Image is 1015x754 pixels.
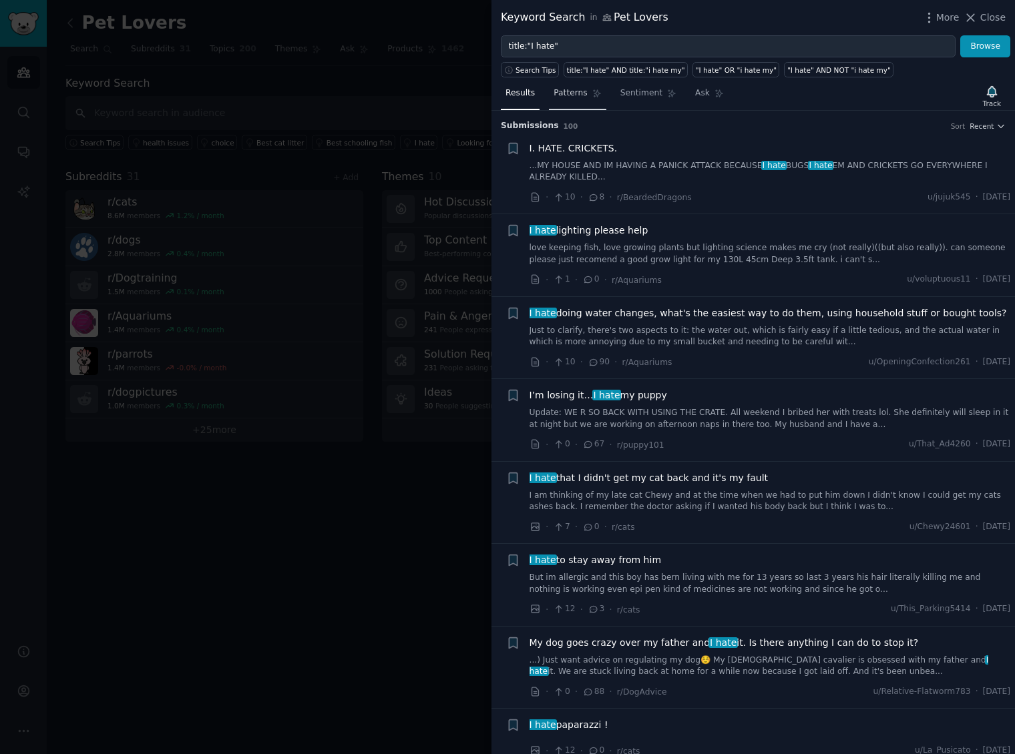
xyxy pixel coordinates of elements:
[604,273,607,287] span: ·
[976,603,978,615] span: ·
[983,603,1010,615] span: [DATE]
[983,99,1001,108] div: Track
[580,603,583,617] span: ·
[546,603,548,617] span: ·
[530,388,667,402] span: I’m losing it… my puppy
[869,356,971,368] span: u/OpeningConfection261
[528,225,558,236] span: I hate
[546,190,548,204] span: ·
[983,274,1010,286] span: [DATE]
[528,308,558,318] span: I hate
[501,35,956,58] input: Try a keyword related to your business
[575,273,578,287] span: ·
[530,553,662,567] span: to stay away from him
[575,438,578,452] span: ·
[617,193,692,202] span: r/BeardedDragons
[928,192,971,204] span: u/jujuk545
[549,83,606,110] a: Patterns
[528,554,558,565] span: I hate
[530,490,1011,513] a: I am thinking of my late cat Chewy and at the time when we had to put him down I didn't know I co...
[695,87,710,99] span: Ask
[553,192,575,204] span: 10
[787,65,891,75] div: "I hate" AND NOT "i hate my"
[501,9,668,26] div: Keyword Search Pet Lovers
[553,686,570,698] span: 0
[580,190,583,204] span: ·
[983,521,1010,533] span: [DATE]
[617,605,640,615] span: r/cats
[922,11,960,25] button: More
[546,355,548,369] span: ·
[530,325,1011,348] a: Just to clarify, there's two aspects to it: the water out, which is fairly easy if a little tedio...
[546,685,548,699] span: ·
[530,306,1007,320] a: I hatedoing water changes, what's the easiest way to do them, using household stuff or bought tools?
[546,520,548,534] span: ·
[983,192,1010,204] span: [DATE]
[516,65,556,75] span: Search Tips
[612,522,635,532] span: r/cats
[690,83,729,110] a: Ask
[530,388,667,402] a: I’m losing it…I hatemy puppy
[553,438,570,450] span: 0
[609,438,612,452] span: ·
[784,62,893,77] a: "I hate" AND NOT "i hate my"
[590,12,597,24] span: in
[582,521,599,533] span: 0
[530,160,1011,183] a: ...MY HOUSE AND IM HAVING A PANICK ATTACK BECAUSEI hateBUGSI hateEM AND CRICKETS GO EVERYWHERE I ...
[617,687,667,697] span: r/DogAdvice
[501,120,559,132] span: Submission s
[907,274,970,286] span: u/voluptuous11
[530,224,648,238] span: lighting please help
[530,306,1007,320] span: doing water changes, what's the easiest way to do them, using household stuff or bought tools?
[530,655,1011,678] a: ...) Just want advice on regulating my dog☺️ My [DEMOGRAPHIC_DATA] cavalier is obsessed with my f...
[951,121,966,131] div: Sort
[575,520,578,534] span: ·
[530,242,1011,266] a: love keeping fish, love growing plants but lighting science makes me cry (not really)((but also r...
[546,438,548,452] span: ·
[528,472,558,483] span: I hate
[588,603,604,615] span: 3
[582,686,604,698] span: 88
[530,636,919,650] a: My dog goes crazy over my father andI hateit. Is there anything I can do to stop it?
[696,65,777,75] div: "I hate" OR "i hate my"
[976,192,978,204] span: ·
[808,161,834,170] span: I hate
[567,65,685,75] div: title:"I hate" AND title:"i hate my"
[978,82,1006,110] button: Track
[616,83,681,110] a: Sentiment
[530,141,618,155] a: I. HATE. CRICKETS.
[873,686,971,698] span: u/Relative-Flatworm783
[609,685,612,699] span: ·
[553,356,575,368] span: 10
[530,553,662,567] a: I hateto stay away from him
[592,390,622,400] span: I hate
[530,471,769,485] span: that I didn't get my cat back and it's my fault
[970,121,1006,131] button: Recent
[582,438,604,450] span: 67
[530,636,919,650] span: My dog goes crazy over my father and it. Is there anything I can do to stop it?
[554,87,587,99] span: Patterns
[575,685,578,699] span: ·
[909,521,971,533] span: u/Chewy24601
[582,274,599,286] span: 0
[891,603,971,615] span: u/This_Parking5414
[976,274,978,286] span: ·
[960,35,1010,58] button: Browse
[530,407,1011,430] a: Update: WE R SO BACK WITH USING THE CRATE. All weekend I bribed her with treats lol. She definite...
[983,686,1010,698] span: [DATE]
[580,355,583,369] span: ·
[964,11,1006,25] button: Close
[692,62,779,77] a: "I hate" OR "i hate my"
[546,273,548,287] span: ·
[909,438,971,450] span: u/That_Ad4260
[614,355,617,369] span: ·
[980,11,1006,25] span: Close
[530,572,1011,595] a: But im allergic and this boy has bern living with me for 13 years so last 3 years his hair litera...
[588,356,610,368] span: 90
[530,718,608,732] span: paparazzi !
[588,192,604,204] span: 8
[609,603,612,617] span: ·
[553,521,570,533] span: 7
[530,471,769,485] a: I hatethat I didn't get my cat back and it's my fault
